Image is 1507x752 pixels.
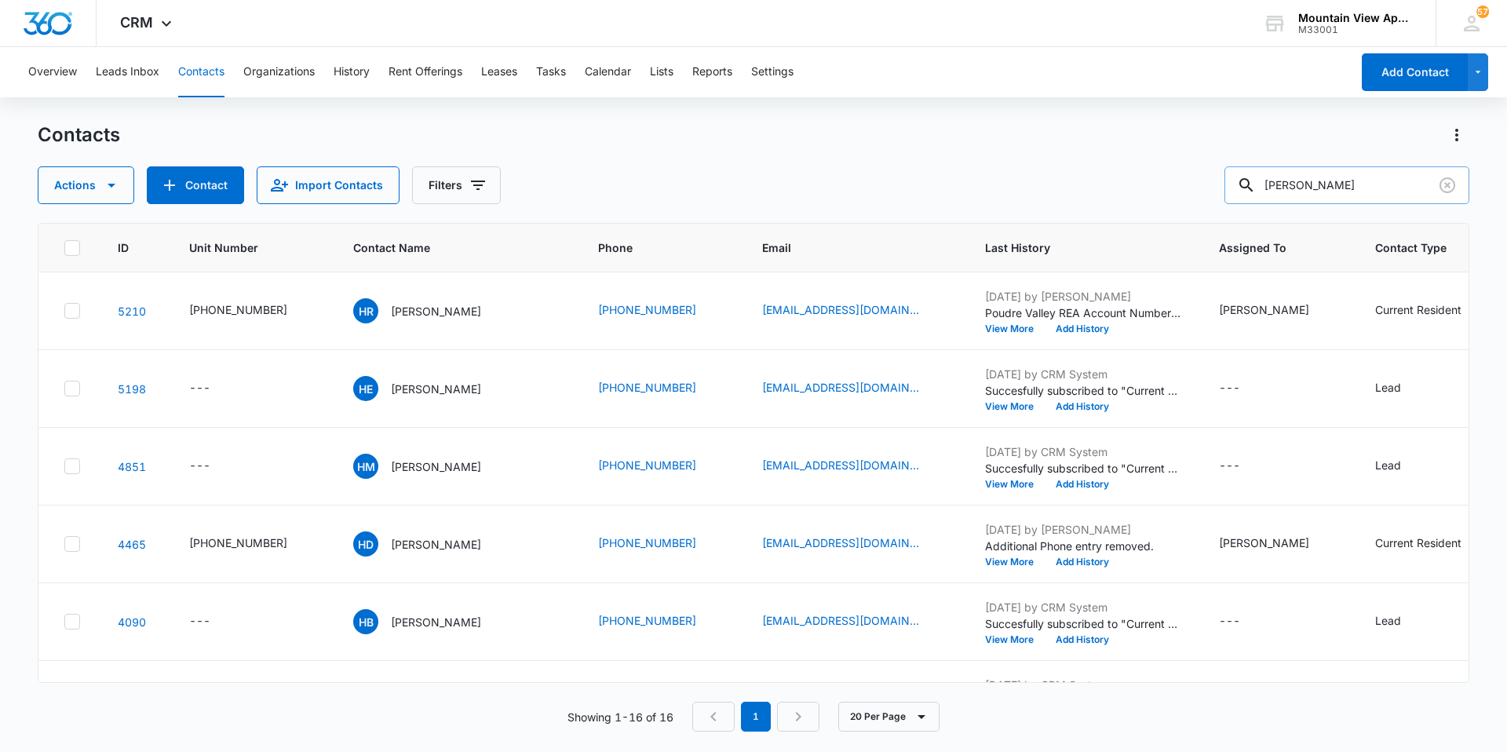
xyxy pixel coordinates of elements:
[762,535,947,553] div: Email - heatherd0228@gmail.com - Select to Edit Field
[1045,557,1120,567] button: Add History
[120,14,153,31] span: CRM
[1219,612,1240,631] div: ---
[1375,301,1461,318] div: Current Resident
[1375,301,1490,320] div: Contact Type - Current Resident - Select to Edit Field
[1375,612,1401,629] div: Lead
[391,536,481,553] p: [PERSON_NAME]
[96,47,159,97] button: Leads Inbox
[985,538,1181,554] p: Additional Phone entry removed.
[334,47,370,97] button: History
[1435,173,1460,198] button: Clear
[1298,24,1413,35] div: account id
[985,615,1181,632] p: Succesfully subscribed to "Current Residents ".
[1444,122,1469,148] button: Actions
[598,457,724,476] div: Phone - (970) 685-9862 - Select to Edit Field
[598,612,724,631] div: Phone - (563) 580-4163 - Select to Edit Field
[1045,324,1120,334] button: Add History
[353,609,378,634] span: HB
[1476,5,1489,18] div: notifications count
[1362,53,1468,91] button: Add Contact
[353,454,509,479] div: Contact Name - Heather MCKELLAR - Select to Edit Field
[189,457,210,476] div: ---
[985,557,1045,567] button: View More
[762,301,919,318] a: [EMAIL_ADDRESS][DOMAIN_NAME]
[1045,635,1120,644] button: Add History
[1219,457,1268,476] div: Assigned To - - Select to Edit Field
[1219,239,1315,256] span: Assigned To
[650,47,673,97] button: Lists
[1375,239,1467,256] span: Contact Type
[1375,379,1401,396] div: Lead
[1219,457,1240,476] div: ---
[1476,5,1489,18] span: 57
[178,47,224,97] button: Contacts
[189,301,316,320] div: Unit Number - 545-1847-202 - Select to Edit Field
[353,376,378,401] span: HE
[353,239,538,256] span: Contact Name
[598,239,702,256] span: Phone
[598,379,696,396] a: [PHONE_NUMBER]
[985,635,1045,644] button: View More
[598,535,696,551] a: [PHONE_NUMBER]
[189,239,316,256] span: Unit Number
[1219,379,1268,398] div: Assigned To - - Select to Edit Field
[598,301,724,320] div: Phone - (307) 689-1089 - Select to Edit Field
[985,521,1181,538] p: [DATE] by [PERSON_NAME]
[762,457,947,476] div: Email - HEATHER.BURGESS1888@YAHOO.COM - Select to Edit Field
[1375,535,1490,553] div: Contact Type - Current Resident - Select to Edit Field
[1219,612,1268,631] div: Assigned To - - Select to Edit Field
[1375,612,1429,631] div: Contact Type - Lead - Select to Edit Field
[353,454,378,479] span: HM
[985,402,1045,411] button: View More
[118,239,129,256] span: ID
[762,301,947,320] div: Email - heatherrubis777@gmail.com - Select to Edit Field
[598,457,696,473] a: [PHONE_NUMBER]
[985,239,1159,256] span: Last History
[762,612,919,629] a: [EMAIL_ADDRESS][DOMAIN_NAME]
[985,480,1045,489] button: View More
[598,612,696,629] a: [PHONE_NUMBER]
[762,239,925,256] span: Email
[598,301,696,318] a: [PHONE_NUMBER]
[353,298,378,323] span: HR
[412,166,501,204] button: Filters
[585,47,631,97] button: Calendar
[985,599,1181,615] p: [DATE] by CRM System
[1219,301,1309,318] div: [PERSON_NAME]
[598,379,724,398] div: Phone - (720) 330-4982 - Select to Edit Field
[1375,379,1429,398] div: Contact Type - Lead - Select to Edit Field
[118,615,146,629] a: Navigate to contact details page for Heather Budde
[762,379,947,398] div: Email - heather@verdeshinesolutions.com - Select to Edit Field
[985,324,1045,334] button: View More
[1045,402,1120,411] button: Add History
[985,460,1181,476] p: Succesfully subscribed to "Current Residents ".
[118,460,146,473] a: Navigate to contact details page for Heather MCKELLAR
[1219,535,1337,553] div: Assigned To - Makenna Berry - Select to Edit Field
[353,531,378,557] span: HD
[1045,480,1120,489] button: Add History
[189,379,210,398] div: ---
[985,444,1181,460] p: [DATE] by CRM System
[985,677,1181,693] p: [DATE] by CRM System
[189,612,239,631] div: Unit Number - - Select to Edit Field
[762,379,919,396] a: [EMAIL_ADDRESS][DOMAIN_NAME]
[147,166,244,204] button: Add Contact
[28,47,77,97] button: Overview
[985,366,1181,382] p: [DATE] by CRM System
[1224,166,1469,204] input: Search Contacts
[1298,12,1413,24] div: account name
[353,609,509,634] div: Contact Name - Heather Budde - Select to Edit Field
[118,538,146,551] a: Navigate to contact details page for Heather Dreiling
[762,457,919,473] a: [EMAIL_ADDRESS][DOMAIN_NAME]
[118,382,146,396] a: Navigate to contact details page for Heather Edmunds
[838,702,940,732] button: 20 Per Page
[1375,457,1401,473] div: Lead
[1375,535,1461,551] div: Current Resident
[741,702,771,732] em: 1
[391,614,481,630] p: [PERSON_NAME]
[189,535,316,553] div: Unit Number - 545-1873-208 - Select to Edit Field
[243,47,315,97] button: Organizations
[762,612,947,631] div: Email - millcreeklogging@yahoo.com - Select to Edit Field
[189,301,287,318] div: [PHONE_NUMBER]
[1219,379,1240,398] div: ---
